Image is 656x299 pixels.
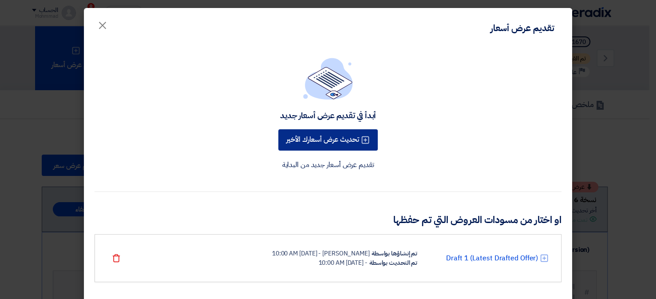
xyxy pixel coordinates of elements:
div: - [DATE] 10:00 AM [318,258,367,267]
div: أبدأ في تقديم عرض أسعار جديد [280,110,376,120]
span: × [97,12,108,38]
div: تم إنشاؤها بواسطة [371,249,417,258]
button: تحديث عرض أسعارك الأخير [278,129,378,151]
div: تم التحديث بواسطة [369,258,417,267]
h3: او اختار من مسودات العروض التي تم حفظها [95,213,561,227]
img: empty_state_list.svg [303,58,353,100]
a: Draft 1 (Latest Drafted Offer) [446,253,538,263]
div: [PERSON_NAME] - [DATE] 10:00 AM [272,249,370,258]
div: تقديم عرض أسعار [490,21,554,35]
a: تقديم عرض أسعار جديد من البداية [282,159,374,170]
button: Close [90,14,115,32]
